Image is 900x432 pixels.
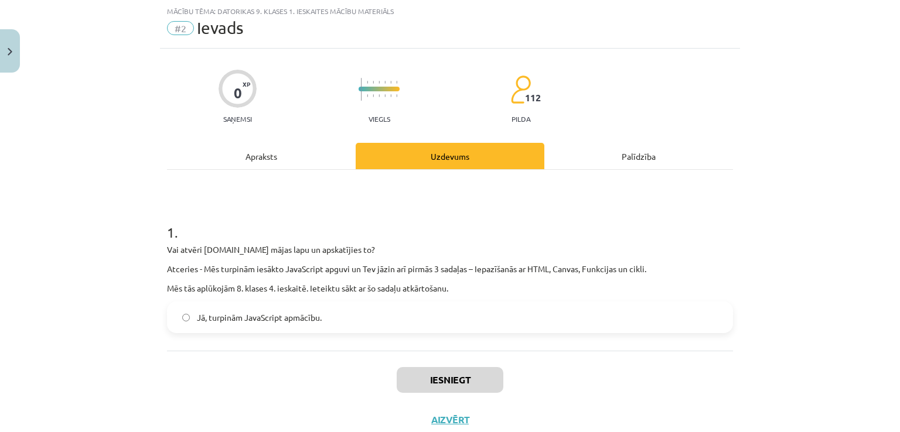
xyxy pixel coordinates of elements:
div: Apraksts [167,143,356,169]
img: icon-short-line-57e1e144782c952c97e751825c79c345078a6d821885a25fce030b3d8c18986b.svg [384,94,386,97]
p: pilda [512,115,530,123]
span: 112 [525,92,541,103]
span: Ievads [197,18,243,37]
div: Mācību tēma: Datorikas 9. klases 1. ieskaites mācību materiāls [167,7,733,15]
img: icon-short-line-57e1e144782c952c97e751825c79c345078a6d821885a25fce030b3d8c18986b.svg [384,81,386,84]
button: Iesniegt [397,367,503,393]
div: Uzdevums [356,143,544,169]
img: icon-short-line-57e1e144782c952c97e751825c79c345078a6d821885a25fce030b3d8c18986b.svg [390,94,391,97]
p: Mēs tās aplūkojām 8. klases 4. ieskaitē. Ieteiktu sākt ar šo sadaļu atkārtošanu. [167,282,733,294]
div: 0 [234,85,242,101]
img: icon-short-line-57e1e144782c952c97e751825c79c345078a6d821885a25fce030b3d8c18986b.svg [367,94,368,97]
img: icon-short-line-57e1e144782c952c97e751825c79c345078a6d821885a25fce030b3d8c18986b.svg [367,81,368,84]
p: Viegls [369,115,390,123]
img: icon-short-line-57e1e144782c952c97e751825c79c345078a6d821885a25fce030b3d8c18986b.svg [390,81,391,84]
button: Aizvērt [428,414,472,426]
img: icon-short-line-57e1e144782c952c97e751825c79c345078a6d821885a25fce030b3d8c18986b.svg [373,94,374,97]
h1: 1 . [167,204,733,240]
p: Atceries - Mēs turpinām iesākto JavaScript apguvi un Tev jāzin arī pirmās 3 sadaļas – Iepazīšanās... [167,263,733,275]
span: Jā, turpinām JavaScript apmācību. [197,311,322,324]
div: Palīdzība [544,143,733,169]
img: icon-close-lesson-0947bae3869378f0d4975bcd49f059093ad1ed9edebbc8119c70593378902aed.svg [8,48,12,56]
img: icon-short-line-57e1e144782c952c97e751825c79c345078a6d821885a25fce030b3d8c18986b.svg [396,81,397,84]
img: icon-short-line-57e1e144782c952c97e751825c79c345078a6d821885a25fce030b3d8c18986b.svg [373,81,374,84]
span: XP [243,81,250,87]
img: icon-short-line-57e1e144782c952c97e751825c79c345078a6d821885a25fce030b3d8c18986b.svg [379,81,380,84]
img: students-c634bb4e5e11cddfef0936a35e636f08e4e9abd3cc4e673bd6f9a4125e45ecb1.svg [510,75,531,104]
img: icon-short-line-57e1e144782c952c97e751825c79c345078a6d821885a25fce030b3d8c18986b.svg [379,94,380,97]
p: Vai atvēri [DOMAIN_NAME] mājas lapu un apskatījies to? [167,244,733,256]
span: #2 [167,21,194,35]
input: Jā, turpinām JavaScript apmācību. [182,314,190,321]
img: icon-short-line-57e1e144782c952c97e751825c79c345078a6d821885a25fce030b3d8c18986b.svg [396,94,397,97]
p: Saņemsi [219,115,257,123]
img: icon-long-line-d9ea69661e0d244f92f715978eff75569469978d946b2353a9bb055b3ed8787d.svg [361,78,362,101]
